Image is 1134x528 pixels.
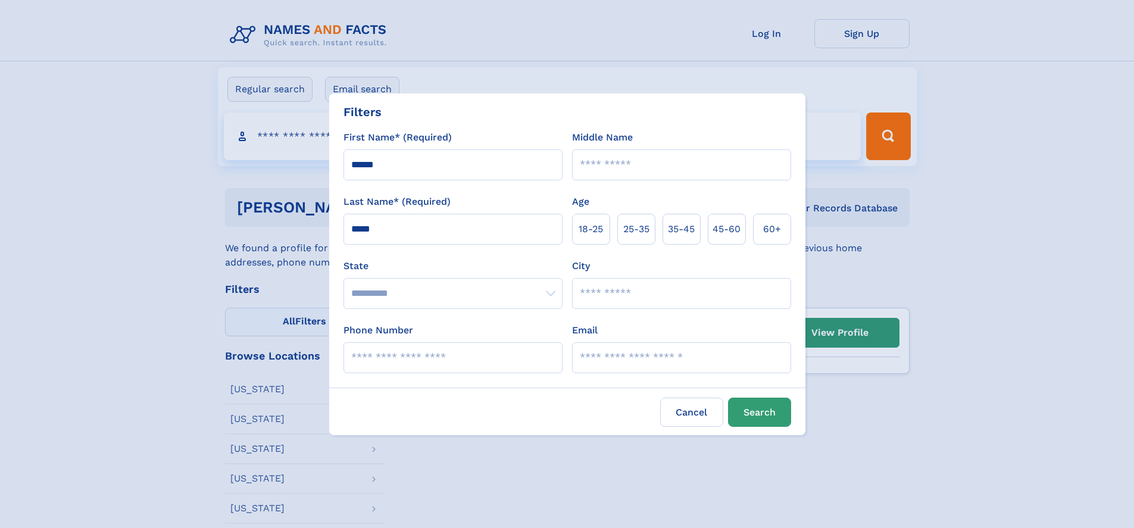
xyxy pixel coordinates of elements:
label: Email [572,323,598,338]
label: Phone Number [343,323,413,338]
span: 45‑60 [713,222,741,236]
button: Search [728,398,791,427]
label: Last Name* (Required) [343,195,451,209]
label: First Name* (Required) [343,130,452,145]
span: 18‑25 [579,222,603,236]
label: State [343,259,563,273]
span: 60+ [763,222,781,236]
label: Middle Name [572,130,633,145]
span: 35‑45 [668,222,695,236]
label: City [572,259,590,273]
label: Age [572,195,589,209]
div: Filters [343,103,382,121]
label: Cancel [660,398,723,427]
span: 25‑35 [623,222,649,236]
